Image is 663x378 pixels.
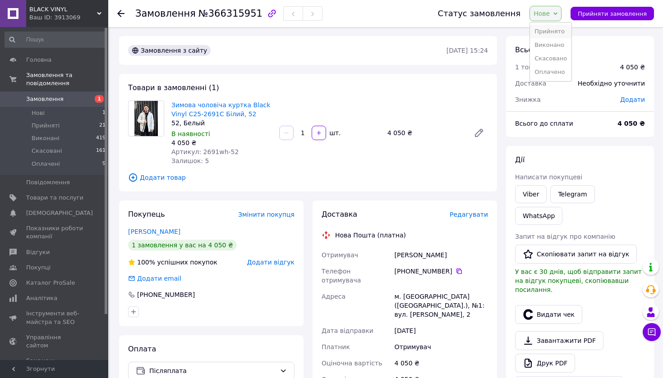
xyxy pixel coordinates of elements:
a: Viber [515,185,547,203]
span: Додати [620,96,645,103]
span: Залишок: 5 [171,157,209,164]
div: 4 050 ₴ [171,138,272,147]
span: Телефон отримувача [322,268,361,284]
div: Статус замовлення [438,9,521,18]
input: Пошук [5,32,106,48]
div: Необхідно уточнити [572,73,650,93]
span: Каталог ProSale [26,279,75,287]
img: Зимова чоловіча куртка Black Vinyl C25-2691C Білий, 52 [134,101,158,136]
a: WhatsApp [515,207,562,225]
li: Скасовано [530,52,571,65]
div: Нова Пошта (платна) [333,231,408,240]
a: Telegram [550,185,594,203]
span: Платник [322,343,350,351]
div: 1 замовлення у вас на 4 050 ₴ [128,240,237,250]
span: Аналітика [26,294,57,302]
div: 4 050 ₴ [393,355,490,371]
span: Покупець [128,210,165,219]
span: Адреса [322,293,345,300]
a: Редагувати [470,124,488,142]
span: Запит на відгук про компанію [515,233,615,240]
div: Замовлення з сайту [128,45,211,56]
li: Оплачено [530,65,571,79]
time: [DATE] 15:24 [447,47,488,54]
span: Артикул: 2691wh-52 [171,148,239,155]
span: Отримувач [322,251,358,259]
span: Дата відправки [322,327,373,334]
span: 100% [137,259,155,266]
li: Прийнято [530,25,571,38]
span: Доставка [515,80,546,87]
a: [PERSON_NAME] [128,228,180,235]
span: Редагувати [450,211,488,218]
div: Отримувач [393,339,490,355]
div: успішних покупок [128,258,217,267]
span: Оплачені [32,160,60,168]
span: [DEMOGRAPHIC_DATA] [26,209,93,217]
span: Інструменти веб-майстра та SEO [26,310,83,326]
span: Післяплата [149,366,276,376]
div: Додати email [136,274,182,283]
div: 4 050 ₴ [384,127,466,139]
div: Повернутися назад [117,9,124,18]
span: Управління сайтом [26,333,83,350]
div: [PERSON_NAME] [393,247,490,263]
span: Всього [515,46,541,54]
span: У вас є 30 днів, щоб відправити запит на відгук покупцеві, скопіювавши посилання. [515,268,642,293]
span: 9 [102,160,106,168]
button: Скопіювати запит на відгук [515,245,637,264]
span: Покупці [26,264,51,272]
b: 4 050 ₴ [617,120,645,127]
button: Чат з покупцем [643,323,661,341]
a: Зимова чоловіча куртка Black Vinyl C25-2691C Білий, 52 [171,101,270,118]
span: Головна [26,56,51,64]
span: 21 [99,122,106,130]
span: 1 [95,95,104,103]
button: Видати чек [515,305,582,324]
div: 52, Белый [171,118,272,128]
span: Додати товар [128,173,488,182]
span: Прийняті [32,122,60,130]
div: Ваш ID: 3913069 [29,14,108,22]
span: Знижка [515,96,541,103]
span: №366315951 [198,8,262,19]
span: Нові [32,109,45,117]
span: 1 [102,109,106,117]
span: Дії [515,155,525,164]
span: Скасовані [32,147,62,155]
span: Виконані [32,134,60,142]
span: BLACK VINYL [29,5,97,14]
span: Оціночна вартість [322,360,382,367]
span: Гаманець компанії [26,357,83,373]
span: Прийняти замовлення [578,10,647,17]
span: Повідомлення [26,178,70,187]
div: [PHONE_NUMBER] [136,290,196,299]
div: м. [GEOGRAPHIC_DATA] ([GEOGRAPHIC_DATA].), №1: вул. [PERSON_NAME], 2 [393,288,490,323]
span: Оплата [128,345,156,353]
span: Нове [534,10,550,17]
span: Всього до сплати [515,120,573,127]
span: 1 товар [515,64,540,71]
span: Замовлення [135,8,196,19]
span: В наявності [171,130,210,137]
div: шт. [327,128,341,137]
span: Доставка [322,210,357,219]
span: Замовлення та повідомлення [26,71,108,87]
div: 4 050 ₴ [620,63,645,72]
div: [DATE] [393,323,490,339]
span: Замовлення [26,95,64,103]
span: Відгуки [26,248,50,256]
a: Завантажити PDF [515,331,603,350]
button: Прийняти замовлення [571,7,654,20]
span: 161 [96,147,106,155]
span: Написати покупцеві [515,173,582,181]
li: Виконано [530,38,571,52]
span: Змінити покупця [238,211,295,218]
a: Друк PDF [515,354,575,373]
span: Товари та послуги [26,194,83,202]
span: Товари в замовленні (1) [128,83,219,92]
div: Додати email [127,274,182,283]
div: [PHONE_NUMBER] [395,267,488,276]
span: 419 [96,134,106,142]
span: Показники роботи компанії [26,224,83,241]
